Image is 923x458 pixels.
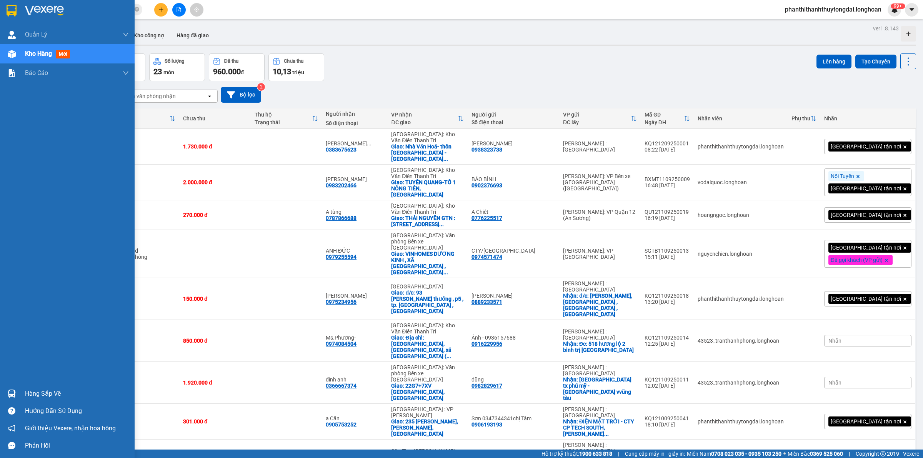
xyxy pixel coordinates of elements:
span: Giới thiệu Vexere, nhận hoa hồng [25,423,116,433]
div: Số lượng [165,58,184,64]
span: ... [439,221,444,227]
div: ĐC lấy [563,119,631,125]
div: 0383675623 [326,147,357,153]
span: Cung cấp máy in - giấy in: [625,450,685,458]
div: Chưa thu [183,115,247,122]
span: close-circle [135,6,139,13]
div: 0776225517 [471,215,502,221]
div: [GEOGRAPHIC_DATA]: Kho Văn Điển Thanh Trì [391,203,463,215]
div: 1.920.000 đ [183,380,247,386]
strong: 1900 633 818 [579,451,612,457]
span: ... [604,431,609,437]
div: 301.000 đ [183,418,247,425]
span: copyright [880,451,886,456]
div: 2.000.000 đ [183,179,247,185]
div: Ngày ĐH [645,119,684,125]
th: Toggle SortBy [559,108,641,129]
span: notification [8,425,15,432]
span: Kho hàng [25,50,52,57]
th: Toggle SortBy [788,108,820,129]
button: Bộ lọc [221,87,261,103]
div: VP nhận [391,112,457,118]
div: 0983202466 [326,182,357,188]
span: Nối Tuyến [831,173,854,180]
div: BẢO BÌNH [471,176,555,182]
div: [GEOGRAPHIC_DATA] [391,283,463,290]
button: Số lượng23món [149,53,205,81]
div: BXMT1109250009 [645,176,690,182]
div: Phản hồi [25,440,129,451]
span: Miền Nam [687,450,781,458]
strong: 0708 023 035 - 0935 103 250 [711,451,781,457]
button: Kho công nợ [128,26,170,45]
span: [GEOGRAPHIC_DATA] tận nơi [831,418,901,425]
div: [PERSON_NAME] : [GEOGRAPHIC_DATA] [563,280,637,293]
button: caret-down [905,3,918,17]
span: aim [194,7,199,12]
div: 0974571474 [471,254,502,260]
div: 0889233571 [471,299,502,305]
div: A Chiết [471,209,555,215]
div: Giao: THÁI NGUYÊN GTN : SỐ NHÀ 9 , TỔ 7 , PHƯỜNG QUANG TRUNG - TP THÁI NGUYÊN [391,215,463,227]
span: [GEOGRAPHIC_DATA] tận nơi [831,143,901,150]
strong: PHIẾU DÁN LÊN HÀNG [54,3,155,14]
div: 12:02 [DATE] [645,383,690,389]
div: Nguyễn thị Tâm 0971789969 [326,140,383,147]
button: Chưa thu10,13 triệu [268,53,324,81]
div: Nhận: đ/c: chu hải, tân hải , phú mỹ , bà rịa vũng tàu [563,293,637,317]
div: Giao: 235 Bế Văn Đàn,Thanh Khê, Đà Nẵng [391,418,463,437]
span: message [8,442,15,449]
button: file-add [172,3,186,17]
div: [GEOGRAPHIC_DATA]: Kho Văn Điển Thanh Trì [391,131,463,143]
div: 16:19 [DATE] [645,215,690,221]
div: Cần Thơ: [PERSON_NAME] [391,448,463,454]
div: 150.000 đ [183,296,247,302]
img: warehouse-icon [8,31,16,39]
div: [PERSON_NAME]: VP Bến xe [GEOGRAPHIC_DATA] ([GEOGRAPHIC_DATA]) [563,173,637,192]
th: Toggle SortBy [641,108,694,129]
span: Miền Bắc [788,450,843,458]
div: 43523_tranthanhphong.longhoan [698,338,784,344]
div: Mã GD [645,112,684,118]
div: 18:10 [DATE] [645,421,690,428]
span: [GEOGRAPHIC_DATA] tận nơi [831,185,901,192]
div: [PERSON_NAME]: VP Quận 12 (An Sương) [563,209,637,221]
div: SGTB1109250013 [645,248,690,254]
button: aim [190,3,203,17]
div: dũng [471,376,555,383]
img: warehouse-icon [8,50,16,58]
div: Đỗ An [471,293,555,299]
div: Tạo kho hàng mới [901,26,916,42]
div: Nhận: ĐIỆN MẶT TRỜI - CTY CP TECH SOUTH, Nguyễn Gia Thiều, Phường 12, Vũng Tàu, Bà Rịa - Vũng Tàu [563,418,637,437]
div: KQ121209250001 [645,140,690,147]
span: down [123,70,129,76]
div: VP gửi [563,112,631,118]
strong: CSKH: [21,26,41,33]
div: Giao: đ/c: 93 mai xuân thưởng , p5 , tp. Tuy Hòa , phú yên [391,290,463,314]
div: [PERSON_NAME] : [GEOGRAPHIC_DATA] [563,442,637,454]
div: Giao: Nhà Văn Hoá- thôn An Điền Kim - Cộng Hoà- Nam sách -Hải Dương [391,143,463,162]
span: 10,13 [273,67,291,76]
div: a Cẩn [326,415,383,421]
div: [GEOGRAPHIC_DATA]: Kho Văn Điển Thanh Trì [391,322,463,335]
button: Đã thu960.000đ [209,53,265,81]
div: 08:22 [DATE] [645,147,690,153]
sup: 317 [891,3,905,9]
img: logo-vxr [7,5,17,17]
span: close-circle [135,7,139,12]
img: icon-new-feature [891,6,898,13]
span: ... [447,353,451,359]
div: Thu hộ [255,112,312,118]
div: HOÀNG TÙNG [326,176,383,182]
span: ⚪️ [783,452,786,455]
div: Chọn văn phòng nhận [123,92,176,100]
div: Người gửi [471,112,555,118]
div: nguyenchien.longhoan [698,251,784,257]
div: Người nhận [326,111,383,117]
div: 0787866688 [326,215,357,221]
div: Giao: TUYÊN QUANG-TỔ 1 NÔNG TIẾN,TP TUYÊN QUANG [391,179,463,198]
div: 43523_tranthanhphong.longhoan [698,380,784,386]
span: Quản Lý [25,30,47,39]
div: Sơn 0347344341chị Tâm [471,415,555,421]
div: 0366667374 [326,383,357,389]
